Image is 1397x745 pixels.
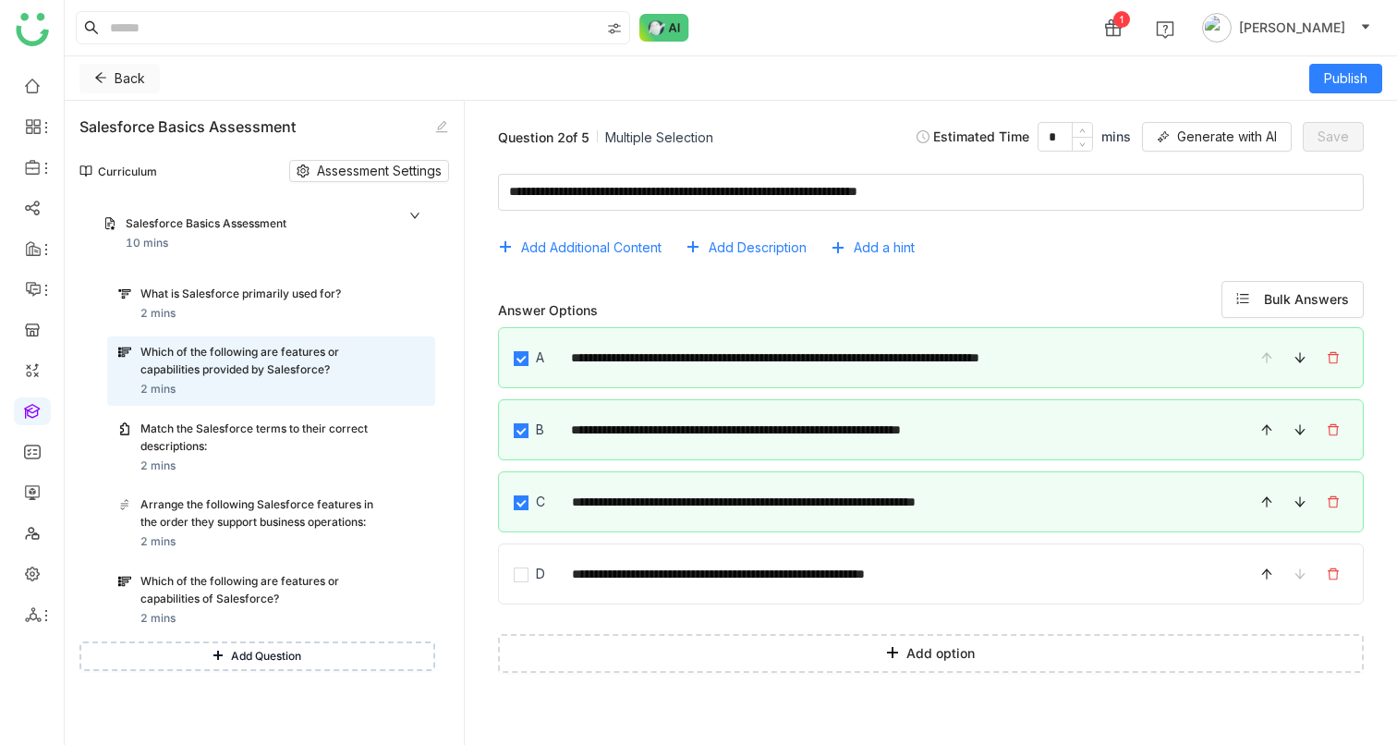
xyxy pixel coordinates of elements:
[118,422,131,435] img: matching_card.svg
[118,575,131,588] img: checklist.svg
[1142,122,1292,152] button: Generate with AI
[854,238,915,258] span: Add a hint
[140,344,390,379] div: Which of the following are features or capabilities provided by Salesforce?
[1156,20,1174,39] img: help.svg
[1101,127,1131,147] span: mins
[906,643,975,664] span: Add option
[140,496,390,531] div: Arrange the following Salesforce features in the order they support business operations:
[79,165,157,178] div: Curriculum
[118,287,131,300] img: single_choice.svg
[140,533,176,551] div: 2 mins
[1198,13,1375,43] button: [PERSON_NAME]
[1177,127,1277,147] span: Generate with AI
[289,160,449,182] button: Assessment Settings
[140,421,390,456] div: Match the Salesforce terms to their correct descriptions:
[79,641,435,671] button: Add Question
[92,204,435,263] div: Salesforce Basics Assessment10 mins
[1264,289,1349,310] span: Bulk Answers
[639,14,689,42] img: ask-buddy-normal.svg
[917,122,1131,152] div: Estimated Time
[317,161,442,181] span: Assessment Settings
[536,494,545,509] span: C
[1303,122,1364,152] button: Save
[140,573,390,608] div: Which of the following are features or capabilities of Salesforce?
[79,64,160,93] button: Back
[1202,13,1232,43] img: avatar
[536,421,544,437] span: B
[140,610,176,628] div: 2 mins
[140,305,176,323] div: 2 mins
[498,128,589,147] div: Question 2 of 5
[1221,281,1364,318] button: Bulk Answers
[521,238,662,258] span: Add Additional Content
[536,566,545,581] span: D
[79,116,296,138] div: Salesforce Basics Assessment
[831,233,929,263] button: Add a hint
[140,458,176,475] div: 2 mins
[1239,18,1345,38] span: [PERSON_NAME]
[140,286,390,303] div: What is Salesforce primarily used for?
[126,215,388,233] div: Salesforce Basics Assessment
[1309,64,1382,93] button: Publish
[1113,11,1130,28] div: 1
[118,346,131,359] img: multiple_choice.svg
[709,238,807,258] span: Add Description
[126,235,168,252] div: 10 mins
[140,381,176,398] div: 2 mins
[1324,68,1367,89] span: Publish
[231,648,301,666] span: Add Question
[103,217,116,230] img: assessment.svg
[498,302,598,318] span: Answer Options
[498,233,676,263] button: Add Additional Content
[16,13,49,46] img: logo
[115,68,145,89] span: Back
[536,349,544,365] span: A
[118,498,131,511] img: ordering_card.svg
[605,128,713,147] div: Multiple Selection
[498,634,1364,673] button: Add option
[686,233,821,263] button: Add Description
[607,21,622,36] img: search-type.svg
